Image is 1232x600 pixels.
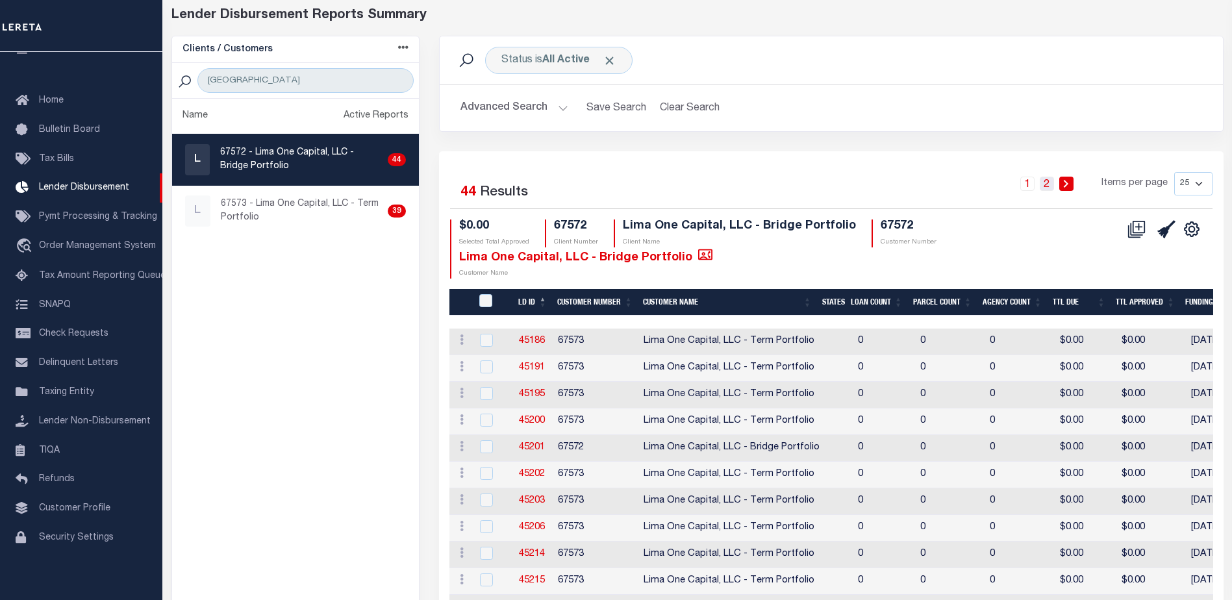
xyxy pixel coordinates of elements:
td: 0 [853,488,915,515]
td: 0 [915,488,985,515]
div: L [185,144,210,175]
th: LD ID: activate to sort column descending [513,289,552,316]
a: 45203 [519,496,545,505]
span: Pymt Processing & Tracking [39,212,157,221]
td: Lima One Capital, LLC - Term Portfolio [638,329,825,355]
td: 0 [853,435,915,462]
div: 39 [388,205,406,218]
span: Tax Bills [39,155,74,164]
td: Lima One Capital, LLC - Term Portfolio [638,355,825,382]
td: $0.00 [1055,488,1116,515]
div: Status is [485,47,633,74]
p: Client Number [554,238,598,247]
button: Clear Search [654,95,725,121]
td: 0 [915,462,985,488]
span: Home [39,96,64,105]
h5: Clients / Customers [182,44,273,55]
a: 45206 [519,523,545,532]
label: Results [480,182,528,203]
td: Lima One Capital, LLC - Term Portfolio [638,488,825,515]
td: 0 [853,329,915,355]
td: Lima One Capital, LLC - Term Portfolio [638,515,825,542]
td: 0 [985,542,1055,568]
td: $0.00 [1116,408,1186,435]
p: 67572 - Lima One Capital, LLC - Bridge Portfolio [220,146,383,173]
td: 0 [853,542,915,568]
span: Security Settings [39,533,114,542]
td: 0 [985,488,1055,515]
td: 0 [853,355,915,382]
a: 45202 [519,469,545,479]
span: Check Requests [39,329,108,338]
a: 1 [1020,177,1035,191]
p: Customer Name [459,269,712,279]
td: $0.00 [1116,515,1186,542]
div: 44 [388,153,406,166]
span: TIQA [39,445,60,455]
h4: Lima One Capital, LLC - Bridge Portfolio [623,219,856,234]
td: 67573 [553,568,638,595]
button: Save Search [579,95,654,121]
td: 67573 [553,515,638,542]
td: 67573 [553,408,638,435]
td: Lima One Capital, LLC - Term Portfolio [638,382,825,408]
td: 0 [915,355,985,382]
td: 0 [985,382,1055,408]
td: $0.00 [1116,568,1186,595]
td: 0 [853,408,915,435]
td: $0.00 [1055,382,1116,408]
th: Customer Number: activate to sort column ascending [552,289,638,316]
span: SNAPQ [39,300,71,309]
td: 67573 [553,542,638,568]
td: 0 [985,408,1055,435]
input: Search Customer [197,68,414,93]
div: Lender Disbursement Reports Summary [171,6,1224,25]
td: 0 [985,568,1055,595]
th: Ttl Approved: activate to sort column ascending [1111,289,1180,316]
h4: Lima One Capital, LLC - Bridge Portfolio [459,247,712,265]
td: $0.00 [1055,515,1116,542]
a: 45214 [519,549,545,558]
td: 0 [915,329,985,355]
td: 0 [985,329,1055,355]
span: Customer Profile [39,504,110,513]
span: Order Management System [39,242,156,251]
td: 0 [853,515,915,542]
td: $0.00 [1055,568,1116,595]
span: Items per page [1101,177,1168,191]
td: Lima One Capital, LLC - Term Portfolio [638,542,825,568]
td: 0 [985,435,1055,462]
td: $0.00 [1055,355,1116,382]
span: Click to Remove [603,54,616,68]
td: 67573 [553,382,638,408]
h4: $0.00 [459,219,529,234]
td: Lima One Capital, LLC - Bridge Portfolio [638,435,825,462]
td: $0.00 [1055,408,1116,435]
p: Customer Number [881,238,937,247]
span: Taxing Entity [39,388,94,397]
td: 0 [915,408,985,435]
span: Bulletin Board [39,125,100,134]
td: $0.00 [1116,542,1186,568]
p: Client Name [623,238,856,247]
td: 67573 [553,488,638,515]
td: Lima One Capital, LLC - Term Portfolio [638,408,825,435]
a: 45191 [519,363,545,372]
a: 2 [1040,177,1054,191]
a: 45195 [519,390,545,399]
td: $0.00 [1116,382,1186,408]
th: Parcel Count: activate to sort column ascending [908,289,977,316]
i: travel_explore [16,238,36,255]
div: Name [182,109,208,123]
span: Lender Disbursement [39,183,129,192]
th: Customer Name: activate to sort column ascending [638,289,817,316]
td: $0.00 [1055,435,1116,462]
td: Lima One Capital, LLC - Term Portfolio [638,462,825,488]
td: 0 [985,355,1055,382]
p: 67573 - Lima One Capital, LLC - Term Portfolio [221,197,383,225]
span: Lender Non-Disbursement [39,417,151,426]
th: Loan Count: activate to sort column ascending [846,289,908,316]
span: Tax Amount Reporting Queue [39,271,166,281]
td: $0.00 [1055,329,1116,355]
h4: 67572 [554,219,598,234]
